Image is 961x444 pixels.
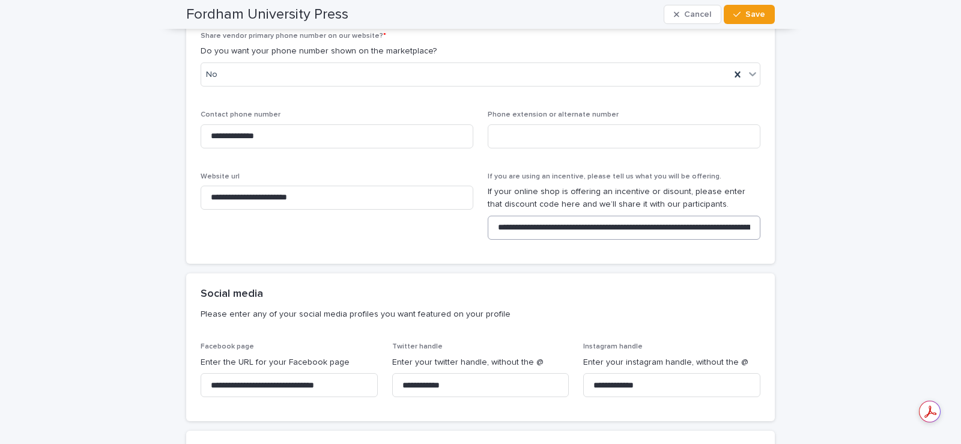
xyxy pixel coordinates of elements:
span: If you are using an incentive, please tell us what you will be offering. [488,173,721,180]
span: Contact phone number [201,111,280,118]
span: Save [745,10,765,19]
span: No [206,68,217,81]
h2: Social media [201,288,263,301]
span: Phone extension or alternate number [488,111,619,118]
p: Enter the URL for your Facebook page [201,356,378,369]
span: Instagram handle [583,343,643,350]
span: Facebook page [201,343,254,350]
span: Twitter handle [392,343,443,350]
span: Share vendor primary phone number on our website? [201,32,386,40]
p: Please enter any of your social media profiles you want featured on your profile [201,309,756,320]
h2: Fordham University Press [186,6,348,23]
p: Enter your instagram handle, without the @ [583,356,760,369]
button: Cancel [664,5,721,24]
button: Save [724,5,775,24]
span: Website url [201,173,240,180]
p: Do you want your phone number shown on the marketplace? [201,45,760,58]
p: If your online shop is offering an incentive or disount, please enter that discount code here and... [488,186,760,211]
span: Cancel [684,10,711,19]
p: Enter your twitter handle, without the @ [392,356,569,369]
